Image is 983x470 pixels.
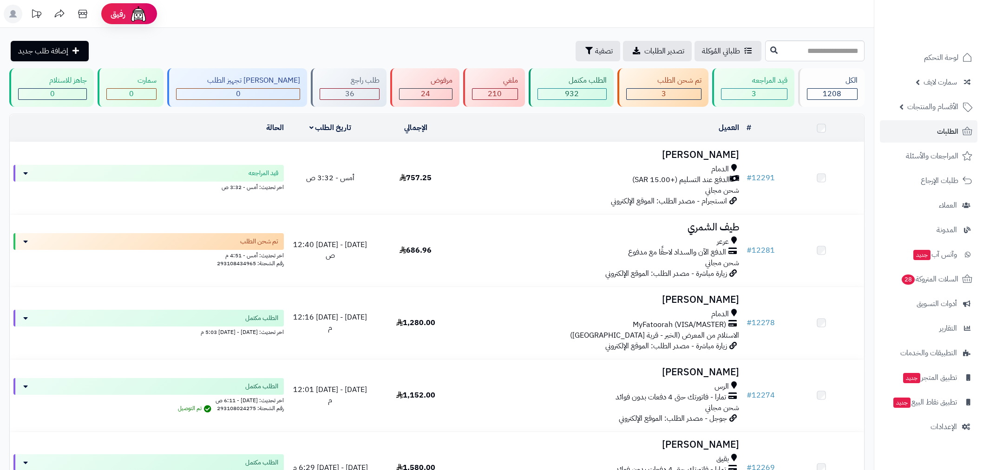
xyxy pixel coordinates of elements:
a: العملاء [880,194,977,216]
span: 0 [50,88,55,99]
span: شحن مجاني [705,402,739,413]
span: جوجل - مصدر الطلب: الموقع الإلكتروني [619,413,727,424]
a: [PERSON_NAME] تجهيز الطلب 0 [165,68,309,107]
h3: [PERSON_NAME] [462,367,739,378]
span: تطبيق المتجر [902,371,957,384]
a: العميل [719,122,739,133]
a: وآتس آبجديد [880,243,977,266]
a: قيد المراجعه 3 [710,68,796,107]
span: 36 [345,88,354,99]
span: التطبيقات والخدمات [900,346,957,359]
span: شحن مجاني [705,185,739,196]
a: طلبات الإرجاع [880,170,977,192]
a: سمارت 0 [96,68,165,107]
span: الطلب مكتمل [245,313,278,323]
a: الحالة [266,122,284,133]
span: 932 [565,88,579,99]
div: اخر تحديث: أمس - 3:32 ص [13,182,284,191]
div: 24 [400,89,452,99]
span: الدمام [711,164,729,175]
div: 932 [538,89,606,99]
a: # [747,122,751,133]
div: 0 [107,89,156,99]
span: [DATE] - [DATE] 12:40 ص [293,239,367,261]
span: أدوات التسويق [917,297,957,310]
span: 28 [901,274,915,285]
span: تمارا - فاتورتك حتى 4 دفعات بدون فوائد [616,392,726,403]
span: التقارير [939,322,957,335]
div: الطلب مكتمل [537,75,607,86]
div: قيد المراجعه [721,75,787,86]
a: المراجعات والأسئلة [880,145,977,167]
span: رقم الشحنة: 293108024275 [217,404,284,412]
span: الدمام [711,309,729,320]
div: 0 [19,89,86,99]
span: رقم الشحنة: 293108434965 [217,259,284,268]
span: الأقسام والمنتجات [907,100,958,113]
span: 210 [488,88,502,99]
a: التقارير [880,317,977,339]
span: 757.25 [400,172,432,183]
div: جاهز للاستلام [18,75,87,86]
span: تصدير الطلبات [644,46,684,57]
div: 0 [177,89,300,99]
span: وآتس آب [912,248,957,261]
div: سمارت [106,75,157,86]
a: التطبيقات والخدمات [880,342,977,364]
div: اخر تحديث: [DATE] - [DATE] 5:03 م [13,326,284,336]
div: 3 [721,89,787,99]
img: ai-face.png [129,5,148,23]
a: طلباتي المُوكلة [695,41,761,61]
span: جديد [893,398,911,408]
span: الإعدادات [931,420,957,433]
span: جديد [913,250,931,260]
a: الإعدادات [880,416,977,438]
span: # [747,245,752,256]
span: تصفية [595,46,613,57]
a: #12281 [747,245,775,256]
h3: [PERSON_NAME] [462,294,739,305]
img: logo-2.png [920,7,974,26]
div: [PERSON_NAME] تجهيز الطلب [176,75,300,86]
span: 686.96 [400,245,432,256]
span: 3 [752,88,756,99]
span: السلات المتروكة [901,273,958,286]
span: الطلب مكتمل [245,382,278,391]
div: اخر تحديث: أمس - 4:51 م [13,250,284,260]
div: اخر تحديث: [DATE] - 6:11 ص [13,395,284,405]
span: زيارة مباشرة - مصدر الطلب: الموقع الإلكتروني [605,340,727,352]
span: بقيق [716,454,729,464]
span: تطبيق نقاط البيع [892,396,957,409]
span: الاستلام من المعرض (الخبر - قرية [GEOGRAPHIC_DATA]) [570,330,739,341]
span: لوحة التحكم [924,51,958,64]
span: الطلبات [937,125,958,138]
h3: طيف الشمري [462,222,739,233]
span: الدفع عند التسليم (+15.00 SAR) [632,175,730,185]
span: [DATE] - [DATE] 12:16 م [293,312,367,333]
span: تم التوصيل [178,404,214,412]
a: الطلب مكتمل 932 [527,68,616,107]
a: #12291 [747,172,775,183]
a: ملغي 210 [461,68,527,107]
span: الرس [714,381,729,392]
h3: [PERSON_NAME] [462,150,739,160]
span: تم شحن الطلب [240,237,278,246]
a: لوحة التحكم [880,46,977,69]
span: قيد المراجعه [249,169,278,178]
a: تم شحن الطلب 3 [616,68,710,107]
a: #12278 [747,317,775,328]
span: [DATE] - [DATE] 12:01 م [293,384,367,406]
span: 24 [421,88,430,99]
span: العملاء [939,199,957,212]
span: شحن مجاني [705,257,739,268]
div: تم شحن الطلب [626,75,701,86]
span: 3 [662,88,666,99]
span: طلبات الإرجاع [921,174,958,187]
a: #12274 [747,390,775,401]
button: تصفية [576,41,620,61]
div: 3 [627,89,701,99]
span: الطلب مكتمل [245,458,278,467]
span: انستجرام - مصدر الطلب: الموقع الإلكتروني [611,196,727,207]
span: 0 [129,88,134,99]
span: 0 [236,88,241,99]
